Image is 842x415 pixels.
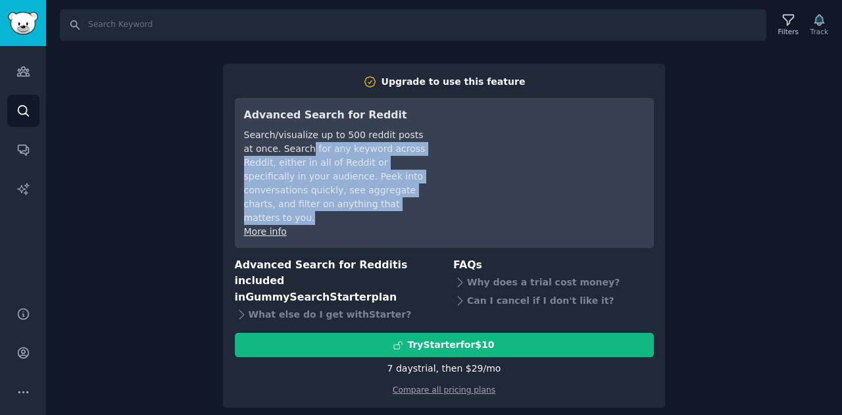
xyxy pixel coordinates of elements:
[235,257,435,306] h3: Advanced Search for Reddit is included in plan
[245,291,371,303] span: GummySearch Starter
[235,333,654,357] button: TryStarterfor$10
[244,128,429,225] div: Search/visualize up to 500 reddit posts at once. Search for any keyword across Reddit, either in ...
[407,338,494,352] div: Try Starter for $10
[393,385,495,395] a: Compare all pricing plans
[60,9,766,41] input: Search Keyword
[235,305,435,324] div: What else do I get with Starter ?
[387,362,501,376] div: 7 days trial, then $ 29 /mo
[244,226,287,237] a: More info
[453,257,654,274] h3: FAQs
[382,75,526,89] div: Upgrade to use this feature
[8,12,38,35] img: GummySearch logo
[244,107,429,124] h3: Advanced Search for Reddit
[778,27,799,36] div: Filters
[453,273,654,291] div: Why does a trial cost money?
[447,107,645,206] iframe: YouTube video player
[453,291,654,310] div: Can I cancel if I don't like it?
